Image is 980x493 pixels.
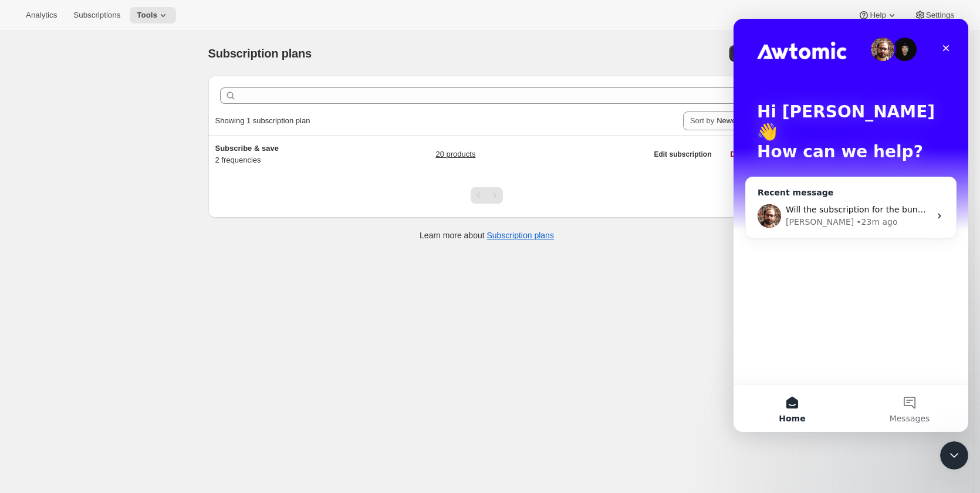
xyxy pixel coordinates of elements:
[654,150,711,159] span: Edit subscription
[730,150,751,159] span: Delete
[729,45,765,62] button: Create
[117,366,235,413] button: Messages
[487,231,554,240] a: Subscription plans
[123,197,164,210] div: • 23m ago
[208,47,312,60] span: Subscription plans
[420,229,554,241] p: Learn more about
[66,7,127,23] button: Subscriptions
[130,7,176,23] button: Tools
[940,441,968,470] iframe: Intercom live chat
[215,116,310,125] span: Showing 1 subscription plan
[926,11,954,20] span: Settings
[723,146,758,163] button: Delete
[870,11,886,20] span: Help
[45,396,72,404] span: Home
[471,187,503,204] nav: Pagination
[734,19,968,432] iframe: Intercom live chat
[435,148,475,160] a: 20 products
[215,144,279,153] span: Subscribe & save
[215,143,362,166] div: 2 frequencies
[137,11,157,20] span: Tools
[73,11,120,20] span: Subscriptions
[907,7,961,23] button: Settings
[647,146,718,163] button: Edit subscription
[52,186,411,195] span: Will the subscription for the bundle and the main product work on the same PDP page?
[19,7,64,23] button: Analytics
[26,11,57,20] span: Analytics
[52,197,120,210] div: [PERSON_NAME]
[851,7,904,23] button: Help
[202,19,223,40] div: Close
[156,396,197,404] span: Messages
